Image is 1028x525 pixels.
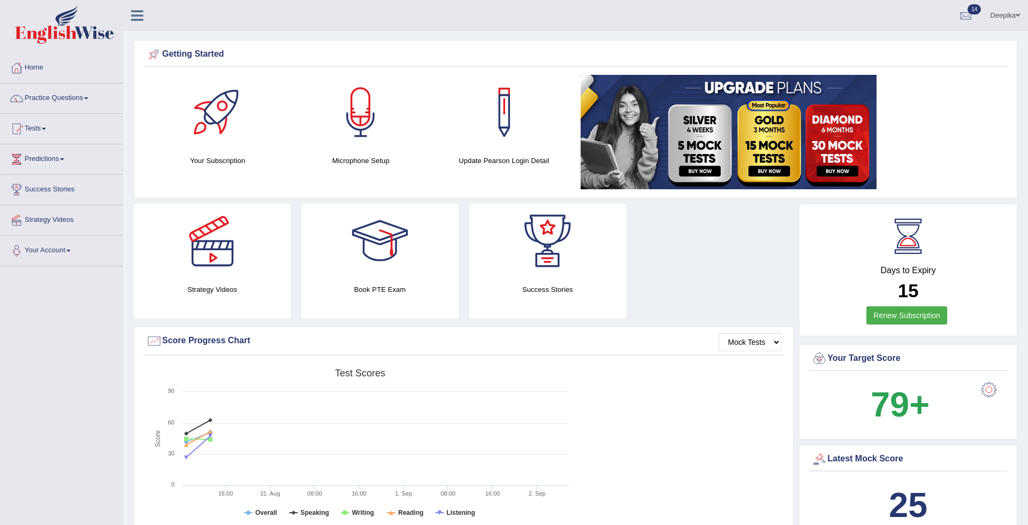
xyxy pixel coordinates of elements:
a: Your Account [1,236,123,262]
a: Practice Questions [1,83,123,110]
tspan: 31. Aug [260,490,280,497]
text: 08:00 [441,490,456,497]
h4: Success Stories [469,284,626,295]
h4: Update Pearson Login Detail [438,155,570,166]
text: 16:00 [218,490,233,497]
span: 14 [968,4,981,14]
h4: Your Subscription [151,155,284,166]
tspan: 1. Sep [395,490,412,497]
img: small5.jpg [581,75,877,189]
h4: Microphone Setup [294,155,427,166]
tspan: Score [154,430,162,447]
text: 60 [168,419,174,426]
tspan: Test scores [335,368,385,379]
text: 16:00 [352,490,367,497]
tspan: Overall [255,509,277,516]
a: Predictions [1,144,123,171]
text: 16:00 [485,490,500,497]
tspan: Listening [446,509,475,516]
div: Getting Started [146,47,1005,63]
text: 0 [171,481,174,488]
a: Success Stories [1,175,123,202]
h4: Strategy Videos [134,284,291,295]
h4: Book PTE Exam [301,284,458,295]
div: Latest Mock Score [811,451,1005,467]
text: 90 [168,388,174,394]
tspan: Speaking [300,509,329,516]
a: Home [1,53,123,80]
a: Strategy Videos [1,205,123,232]
tspan: Reading [398,509,423,516]
h4: Days to Expiry [811,266,1005,275]
div: Score Progress Chart [146,333,781,349]
text: 30 [168,450,174,457]
a: Tests [1,114,123,141]
b: 15 [898,280,919,301]
tspan: 2. Sep [529,490,546,497]
a: Renew Subscription [866,306,947,325]
b: 25 [889,485,927,524]
div: Your Target Score [811,351,1005,367]
b: 79+ [871,385,930,424]
text: 08:00 [307,490,322,497]
tspan: Writing [352,509,374,516]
